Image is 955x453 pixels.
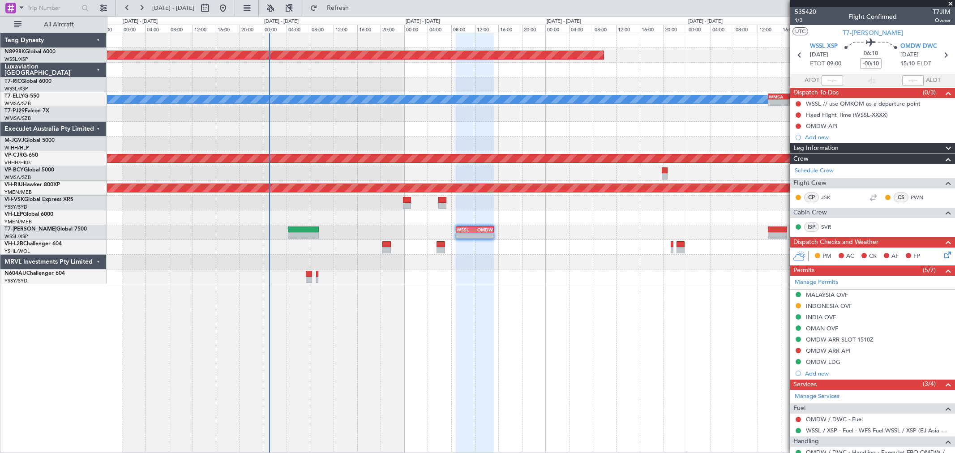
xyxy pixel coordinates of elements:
[806,415,863,423] a: OMDW / DWC - Fuel
[428,25,451,33] div: 04:00
[793,237,878,248] span: Dispatch Checks and Weather
[793,380,817,390] span: Services
[769,94,803,99] div: WMSA
[4,79,21,84] span: T7-RIC
[846,252,854,261] span: AC
[475,233,492,238] div: -
[4,153,23,158] span: VP-CJR
[4,79,51,84] a: T7-RICGlobal 6000
[793,178,827,188] span: Flight Crew
[795,17,816,24] span: 1/3
[900,42,937,51] span: OMDW DWC
[806,358,840,366] div: OMDW LDG
[264,18,299,26] div: [DATE] - [DATE]
[4,94,24,99] span: T7-ELLY
[4,138,55,143] a: M-JGVJGlobal 5000
[793,143,839,154] span: Leg Information
[891,252,899,261] span: AF
[287,25,310,33] div: 04:00
[545,25,569,33] div: 00:00
[4,226,56,232] span: T7-[PERSON_NAME]
[781,25,805,33] div: 16:00
[688,18,723,26] div: [DATE] - [DATE]
[805,370,951,377] div: Add new
[4,218,32,225] a: YMEN/MEB
[306,1,360,15] button: Refresh
[806,111,888,119] div: Fixed Flight Time (WSSL-XXXX)
[123,18,158,26] div: [DATE] - [DATE]
[795,167,834,175] a: Schedule Crew
[457,233,475,238] div: -
[806,325,838,332] div: OMAN OVF
[4,56,28,63] a: WSSL/XSP
[10,17,97,32] button: All Aircraft
[4,189,32,196] a: YMEN/MEB
[869,252,877,261] span: CR
[122,25,146,33] div: 00:00
[4,108,25,114] span: T7-PJ29
[334,25,357,33] div: 12:00
[806,302,852,310] div: INDONESIA OVF
[4,248,30,255] a: YSHL/WOL
[4,182,60,188] a: VH-RIUHawker 800XP
[4,278,27,284] a: YSSY/SYD
[4,226,87,232] a: T7-[PERSON_NAME]Global 7500
[926,76,941,85] span: ALDT
[319,5,357,11] span: Refresh
[451,25,475,33] div: 08:00
[806,313,836,321] div: INDIA OVF
[911,193,931,201] a: PWN
[805,133,951,141] div: Add new
[4,49,25,55] span: N8998K
[4,182,23,188] span: VH-RIU
[810,51,828,60] span: [DATE]
[475,227,492,232] div: OMDW
[810,60,825,68] span: ETOT
[522,25,546,33] div: 20:00
[4,241,23,247] span: VH-L2B
[769,100,803,105] div: -
[822,252,831,261] span: PM
[923,88,936,97] span: (0/3)
[806,291,848,299] div: MALAYSIA OVF
[593,25,617,33] div: 08:00
[663,25,687,33] div: 20:00
[758,25,781,33] div: 12:00
[821,193,841,201] a: JSK
[806,122,838,130] div: OMDW API
[734,25,758,33] div: 08:00
[4,145,29,151] a: WIHH/HLP
[27,1,79,15] input: Trip Number
[381,25,404,33] div: 20:00
[4,271,26,276] span: N604AU
[4,159,31,166] a: VHHH/HKG
[894,192,908,202] div: CS
[4,212,53,217] a: VH-LEPGlobal 6000
[4,94,39,99] a: T7-ELLYG-550
[152,4,194,12] span: [DATE] - [DATE]
[547,18,581,26] div: [DATE] - [DATE]
[793,88,839,98] span: Dispatch To-Dos
[357,25,381,33] div: 16:00
[795,7,816,17] span: 535420
[404,25,428,33] div: 00:00
[900,60,915,68] span: 15:10
[4,241,62,247] a: VH-L2BChallenger 604
[827,60,841,68] span: 09:00
[4,115,31,122] a: WMSA/SZB
[263,25,287,33] div: 00:00
[806,336,874,343] div: OMDW ARR SLOT 1510Z
[793,436,819,447] span: Handling
[4,153,38,158] a: VP-CJRG-650
[806,347,851,355] div: OMDW ARR API
[792,27,808,35] button: UTC
[804,222,819,232] div: ISP
[4,100,31,107] a: WMSA/SZB
[4,197,73,202] a: VH-VSKGlobal Express XRS
[193,25,216,33] div: 12:00
[848,12,897,21] div: Flight Confirmed
[169,25,193,33] div: 08:00
[145,25,169,33] div: 04:00
[821,223,841,231] a: SVR
[793,208,827,218] span: Cabin Crew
